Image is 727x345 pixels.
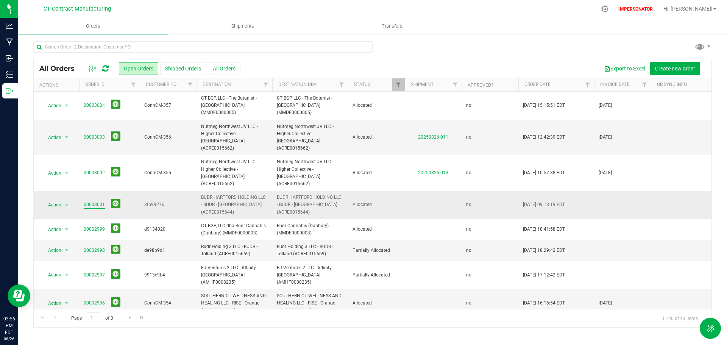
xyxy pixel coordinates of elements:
span: 1 - 20 of 43 items [656,312,704,324]
span: Allocated [353,134,400,141]
span: select [62,100,72,111]
span: Action [41,298,62,309]
button: Open Orders [119,62,158,75]
span: Partially Allocated [353,247,400,254]
button: All Orders [208,62,240,75]
p: 08/26 [3,336,15,342]
button: Create new order [650,62,700,75]
span: Allocated [353,226,400,233]
span: no [466,247,471,254]
inline-svg: Manufacturing [6,38,13,46]
span: Action [41,168,62,178]
span: [DATE] 18:29:42 EDT [523,247,565,254]
span: select [62,168,72,178]
a: 00002999 [84,226,105,233]
a: 20250826-013 [418,170,448,175]
span: [DATE] [599,134,612,141]
a: 00002998 [84,247,105,254]
span: Action [41,200,62,210]
span: Action [41,132,62,143]
span: Action [41,270,62,280]
a: Filter [392,78,405,91]
span: CT BGP, LLC - The Botanist - [GEOGRAPHIC_DATA] (MMDF0000005) [201,95,268,117]
a: Orders [18,18,168,34]
a: Go to the next page [124,312,135,323]
a: Destination [203,82,231,87]
a: Go to the last page [136,312,147,323]
a: QB Sync Info [657,82,687,87]
inline-svg: Inbound [6,55,13,62]
span: select [62,245,72,256]
div: Manage settings [600,5,610,12]
a: Shipments [168,18,317,34]
a: 00003004 [84,102,105,109]
span: [DATE] 09:18:19 EDT [523,201,565,208]
a: Invoice Date [600,82,630,87]
div: Actions [39,83,76,88]
span: [DATE] 17:12:42 EDT [523,272,565,279]
span: [DATE] 10:57:38 EDT [523,169,565,176]
a: Filter [449,78,462,91]
span: Allocated [353,300,400,307]
span: d9134320 [144,226,192,233]
span: ConnCM-354 [144,300,192,307]
a: Transfers [317,18,467,34]
span: 3f699276 [144,201,192,208]
a: Shipment [411,82,434,87]
span: All Orders [39,64,82,73]
span: no [466,169,471,176]
inline-svg: Analytics [6,22,13,30]
span: ConnCM-355 [144,169,192,176]
a: Filter [638,78,651,91]
span: CT BGP, LLC - The Botanist - [GEOGRAPHIC_DATA] (MMDF0000005) [277,95,343,117]
span: [DATE] [599,300,612,307]
a: Destination DBA [278,82,317,87]
a: 00003002 [84,169,105,176]
span: Allocated [353,201,400,208]
span: de98b9d1 [144,247,192,254]
span: Nutmeg Northwest JV LLC - Higher Collective - [GEOGRAPHIC_DATA] (ACRE0015662) [277,123,343,152]
span: [DATE] 18:41:58 EDT [523,226,565,233]
span: Shipments [221,23,264,30]
span: ConnCM-356 [144,134,192,141]
span: Nutmeg Northwest JV LLC - Higher Collective - [GEOGRAPHIC_DATA] (ACRE0015662) [201,158,268,187]
span: [DATE] 16:16:54 EDT [523,300,565,307]
span: Nutmeg Northwest JV LLC - Higher Collective - [GEOGRAPHIC_DATA] (ACRE0015662) [277,158,343,187]
span: [DATE] [599,102,612,109]
span: no [466,300,471,307]
inline-svg: Outbound [6,87,13,95]
a: Filter [582,78,594,91]
span: select [62,132,72,143]
span: no [466,272,471,279]
span: SOUTHERN CT WELLNESS AND HEALING LLC - RISE - Orange (MMDF0000015) [201,292,268,314]
a: Order Date [524,82,551,87]
a: Filter [335,78,348,91]
a: 20250826-011 [418,134,448,140]
input: Search Order ID, Destination, Customer PO... [33,41,373,53]
p: IMPERSONATOR [615,6,656,12]
span: [DATE] 12:42:39 EDT [523,134,565,141]
span: Budr Cannabis (Danbury) (MMDF0000003) [277,222,343,237]
span: Create new order [655,66,695,72]
a: Order ID [85,82,105,87]
span: CT Contract Manufacturing [44,6,111,12]
iframe: Resource center [8,284,30,307]
a: 00003001 [84,201,105,208]
a: Filter [260,78,272,91]
span: CT BGP, LLC dba Budr Cannabis (Danbury) (MMDF0000003) [201,222,268,237]
span: Budr Holding 3 LLC - BUDR - Tolland (ACRE0015669) [277,243,343,258]
span: SOUTHERN CT WELLNESS AND HEALING LLC - RISE - Orange (MMDF0000015) [277,292,343,314]
span: Partially Allocated [353,272,400,279]
span: BUDR HARTFORD HOLDING LLC - BUDR - [GEOGRAPHIC_DATA] (ACRE0015644) [201,194,268,216]
span: select [62,270,72,280]
a: Status [354,82,370,87]
button: Shipped Orders [160,62,206,75]
span: ConnCM-357 [144,102,192,109]
a: Customer PO [146,82,176,87]
span: Action [41,224,62,235]
a: Filter [127,78,140,91]
button: Toggle Menu [700,318,721,339]
span: Transfers [371,23,413,30]
span: 9913e9b4 [144,272,192,279]
span: Budr Holding 3 LLC - BUDR - Tolland (ACRE0015669) [201,243,268,258]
